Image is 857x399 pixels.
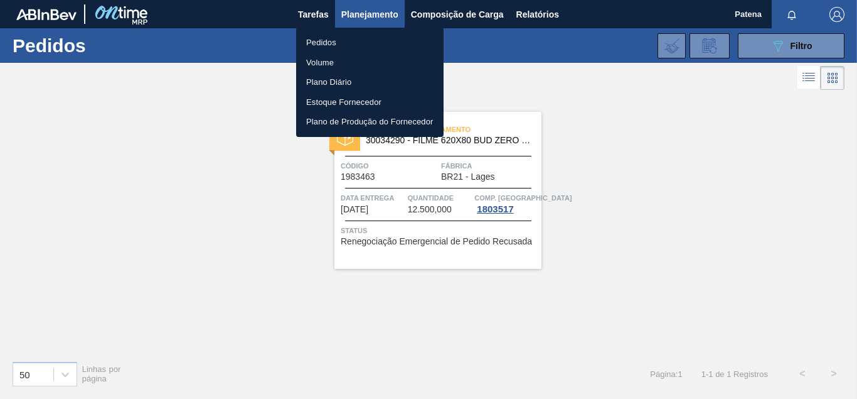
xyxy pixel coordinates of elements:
a: Pedidos [296,33,444,53]
a: Estoque Fornecedor [296,92,444,112]
a: Plano de Produção do Fornecedor [296,112,444,132]
a: Volume [296,53,444,73]
a: Plano Diário [296,72,444,92]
